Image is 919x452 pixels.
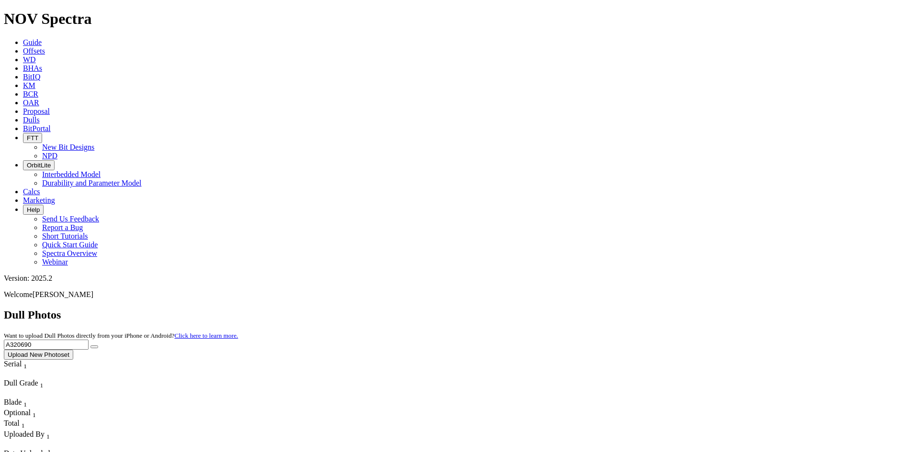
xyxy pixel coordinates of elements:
a: BHAs [23,64,42,72]
span: Sort None [22,419,25,427]
small: Want to upload Dull Photos directly from your iPhone or Android? [4,332,238,339]
a: BitIQ [23,73,40,81]
button: FTT [23,133,42,143]
a: Interbedded Model [42,170,101,178]
span: Sort None [40,379,44,387]
a: Click here to learn more. [175,332,238,339]
div: Column Menu [4,441,94,449]
span: Help [27,206,40,213]
a: Marketing [23,196,55,204]
a: NPD [42,152,57,160]
a: Guide [23,38,42,46]
span: [PERSON_NAME] [33,290,93,298]
a: Short Tutorials [42,232,88,240]
span: Sort None [23,398,27,406]
a: Proposal [23,107,50,115]
div: Sort None [4,379,71,398]
a: Durability and Parameter Model [42,179,142,187]
div: Dull Grade Sort None [4,379,71,389]
sub: 1 [23,401,27,408]
div: Serial Sort None [4,360,45,370]
span: Sort None [46,430,50,438]
a: Webinar [42,258,68,266]
sub: 1 [23,363,27,370]
a: OAR [23,99,39,107]
div: Sort None [4,360,45,379]
div: Sort None [4,408,37,419]
a: Offsets [23,47,45,55]
span: Uploaded By [4,430,45,438]
button: Upload New Photoset [4,350,73,360]
span: Total [4,419,20,427]
button: OrbitLite [23,160,55,170]
a: WD [23,55,36,64]
a: Spectra Overview [42,249,97,257]
button: Help [23,205,44,215]
sub: 1 [22,422,25,430]
span: OrbitLite [27,162,51,169]
a: Report a Bug [42,223,83,232]
span: FTT [27,134,38,142]
sub: 1 [40,382,44,389]
a: Dulls [23,116,40,124]
a: New Bit Designs [42,143,94,151]
div: Column Menu [4,370,45,379]
span: Blade [4,398,22,406]
span: Serial [4,360,22,368]
a: KM [23,81,35,89]
p: Welcome [4,290,915,299]
div: Optional Sort None [4,408,37,419]
div: Sort None [4,430,94,449]
div: Column Menu [4,389,71,398]
span: Optional [4,408,31,417]
a: BCR [23,90,38,98]
a: BitPortal [23,124,51,132]
h2: Dull Photos [4,309,915,321]
a: Quick Start Guide [42,241,98,249]
span: Sort None [33,408,36,417]
input: Search Serial Number [4,340,89,350]
div: Sort None [4,419,37,430]
div: Total Sort None [4,419,37,430]
sub: 1 [33,411,36,419]
a: Calcs [23,187,40,196]
div: Sort None [4,398,37,408]
div: Blade Sort None [4,398,37,408]
span: Sort None [23,360,27,368]
sub: 1 [46,433,50,440]
span: Dull Grade [4,379,38,387]
div: Version: 2025.2 [4,274,915,283]
a: Send Us Feedback [42,215,99,223]
h1: NOV Spectra [4,10,915,28]
div: Uploaded By Sort None [4,430,94,441]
